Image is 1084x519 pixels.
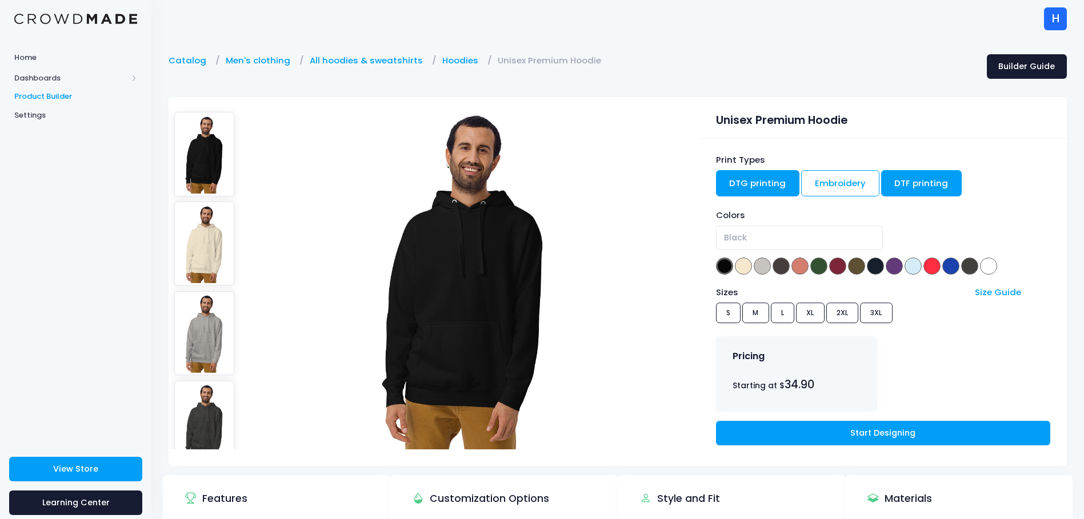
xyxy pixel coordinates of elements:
span: 34.90 [785,377,814,392]
a: Start Designing [716,421,1050,445]
div: Sizes [710,286,969,299]
div: Colors [716,209,1050,222]
div: Starting at $ [733,376,861,393]
span: Black [716,226,883,250]
a: View Store [9,457,142,481]
span: Home [14,52,137,63]
div: Customization Options [413,482,549,515]
a: Men's clothing [226,54,296,67]
h4: Pricing [733,351,765,362]
a: All hoodies & sweatshirts [310,54,429,67]
a: DTG printing [716,170,800,196]
a: Embroidery [801,170,879,196]
img: Logo [14,14,137,25]
span: Black [724,232,747,244]
a: Learning Center [9,490,142,515]
a: Unisex Premium Hoodie [498,54,607,67]
a: Catalog [169,54,212,67]
a: DTF printing [881,170,962,196]
div: Print Types [716,154,1050,166]
span: Learning Center [42,497,110,508]
div: Style and Fit [640,482,720,515]
a: Builder Guide [987,54,1067,79]
span: View Store [53,463,98,474]
a: Size Guide [975,286,1021,298]
span: Dashboards [14,73,127,84]
div: Materials [867,482,932,515]
div: H [1044,7,1067,30]
span: Settings [14,110,137,121]
div: Features [185,482,247,515]
span: Product Builder [14,91,137,102]
div: Unisex Premium Hoodie [716,107,1050,129]
a: Hoodies [442,54,484,67]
